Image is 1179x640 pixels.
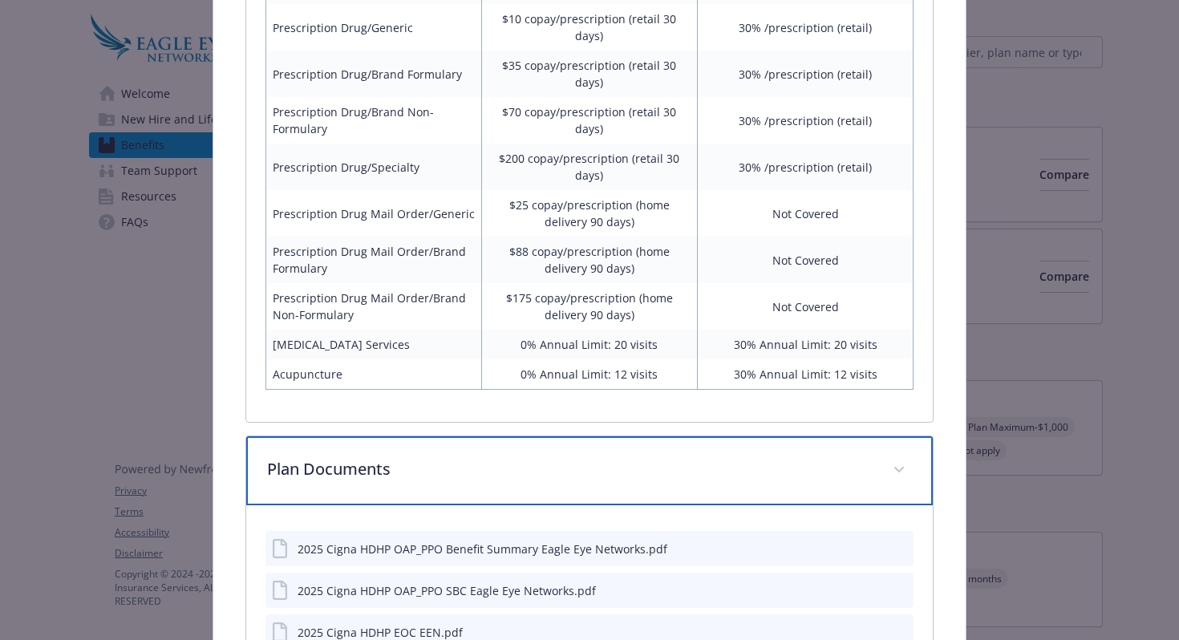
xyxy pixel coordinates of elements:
td: Not Covered [698,190,914,237]
td: $10 copay/prescription (retail 30 days) [481,4,697,51]
td: Prescription Drug/Brand Formulary [265,51,481,97]
td: $25 copay/prescription (home delivery 90 days) [481,190,697,237]
td: 30% /prescription (retail) [698,4,914,51]
td: Prescription Drug Mail Order/Brand Non-Formulary [265,283,481,330]
button: preview file [893,541,907,557]
td: $70 copay/prescription (retail 30 days) [481,97,697,144]
td: $35 copay/prescription (retail 30 days) [481,51,697,97]
td: 30% Annual Limit: 20 visits [698,330,914,359]
td: Prescription Drug Mail Order/Brand Formulary [265,237,481,283]
td: 30% Annual Limit: 12 visits [698,359,914,390]
td: 30% /prescription (retail) [698,51,914,97]
td: 30% /prescription (retail) [698,97,914,144]
td: Prescription Drug/Brand Non-Formulary [265,97,481,144]
p: Plan Documents [267,457,874,481]
td: Acupuncture [265,359,481,390]
button: preview file [893,582,907,599]
div: Plan Documents [246,436,934,505]
td: $88 copay/prescription (home delivery 90 days) [481,237,697,283]
td: Not Covered [698,283,914,330]
div: 2025 Cigna HDHP OAP_PPO SBC Eagle Eye Networks.pdf [298,582,596,599]
button: download file [867,582,880,599]
td: 0% Annual Limit: 20 visits [481,330,697,359]
td: [MEDICAL_DATA] Services [265,330,481,359]
td: 0% Annual Limit: 12 visits [481,359,697,390]
td: 30% /prescription (retail) [698,144,914,190]
td: Prescription Drug Mail Order/Generic [265,190,481,237]
td: Prescription Drug/Generic [265,4,481,51]
td: $175 copay/prescription (home delivery 90 days) [481,283,697,330]
td: Prescription Drug/Specialty [265,144,481,190]
button: download file [867,541,880,557]
div: 2025 Cigna HDHP OAP_PPO Benefit Summary Eagle Eye Networks.pdf [298,541,667,557]
td: Not Covered [698,237,914,283]
td: $200 copay/prescription (retail 30 days) [481,144,697,190]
